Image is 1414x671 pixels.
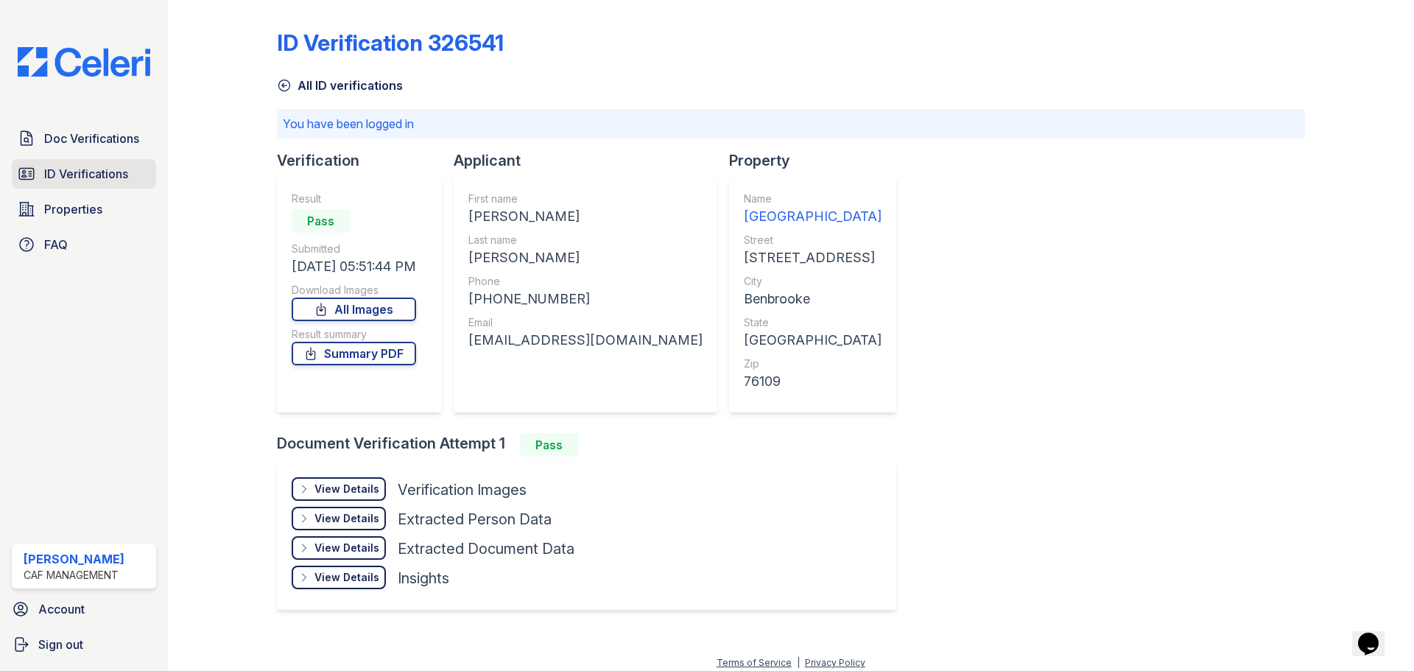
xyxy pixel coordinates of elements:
a: Account [6,594,162,624]
img: CE_Logo_Blue-a8612792a0a2168367f1c8372b55b34899dd931a85d93a1a3d3e32e68fde9ad4.png [6,47,162,77]
a: Properties [12,194,156,224]
div: Document Verification Attempt 1 [277,433,908,457]
div: Last name [468,233,703,247]
a: Name [GEOGRAPHIC_DATA] [744,192,882,227]
div: Verification Images [398,479,527,500]
div: [STREET_ADDRESS] [744,247,882,268]
span: Sign out [38,636,83,653]
div: Pass [292,209,351,233]
p: You have been logged in [283,115,1299,133]
div: Property [729,150,908,171]
a: All Images [292,298,416,321]
div: Extracted Person Data [398,509,552,530]
div: Result summary [292,327,416,342]
a: ID Verifications [12,159,156,189]
a: Terms of Service [717,657,792,668]
div: Benbrooke [744,289,882,309]
div: Submitted [292,242,416,256]
div: [DATE] 05:51:44 PM [292,256,416,277]
span: FAQ [44,236,68,253]
div: Verification [277,150,454,171]
a: Privacy Policy [805,657,865,668]
div: Result [292,192,416,206]
div: View Details [314,541,379,555]
div: ID Verification 326541 [277,29,504,56]
div: [PHONE_NUMBER] [468,289,703,309]
div: Street [744,233,882,247]
div: Pass [520,433,579,457]
div: Phone [468,274,703,289]
a: Summary PDF [292,342,416,365]
div: Applicant [454,150,729,171]
span: Properties [44,200,102,218]
div: Name [744,192,882,206]
span: Doc Verifications [44,130,139,147]
div: [PERSON_NAME] [24,550,124,568]
div: Email [468,315,703,330]
div: [PERSON_NAME] [468,206,703,227]
iframe: chat widget [1352,612,1399,656]
div: [EMAIL_ADDRESS][DOMAIN_NAME] [468,330,703,351]
a: Doc Verifications [12,124,156,153]
div: City [744,274,882,289]
div: 76109 [744,371,882,392]
div: | [797,657,800,668]
span: Account [38,600,85,618]
div: [GEOGRAPHIC_DATA] [744,330,882,351]
div: View Details [314,482,379,496]
div: Zip [744,356,882,371]
div: State [744,315,882,330]
div: View Details [314,570,379,585]
a: FAQ [12,230,156,259]
div: CAF Management [24,568,124,583]
div: Insights [398,568,449,589]
div: Extracted Document Data [398,538,574,559]
div: [PERSON_NAME] [468,247,703,268]
a: Sign out [6,630,162,659]
div: Download Images [292,283,416,298]
div: [GEOGRAPHIC_DATA] [744,206,882,227]
div: View Details [314,511,379,526]
a: All ID verifications [277,77,403,94]
div: First name [468,192,703,206]
span: ID Verifications [44,165,128,183]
